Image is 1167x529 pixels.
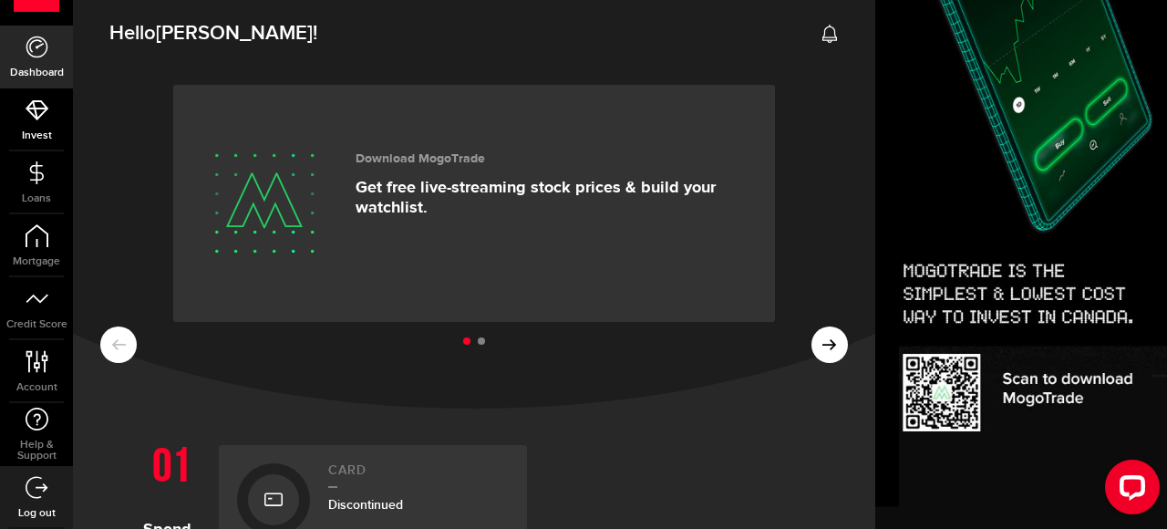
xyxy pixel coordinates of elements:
p: Get free live-streaming stock prices & build your watchlist. [356,178,748,218]
h3: Download MogoTrade [356,151,748,167]
span: Hello ! [109,15,317,53]
a: Download MogoTrade Get free live-streaming stock prices & build your watchlist. [173,85,775,322]
h2: Card [328,463,509,488]
span: [PERSON_NAME] [156,21,313,46]
iframe: LiveChat chat widget [1090,452,1167,529]
span: Discontinued [328,497,403,513]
